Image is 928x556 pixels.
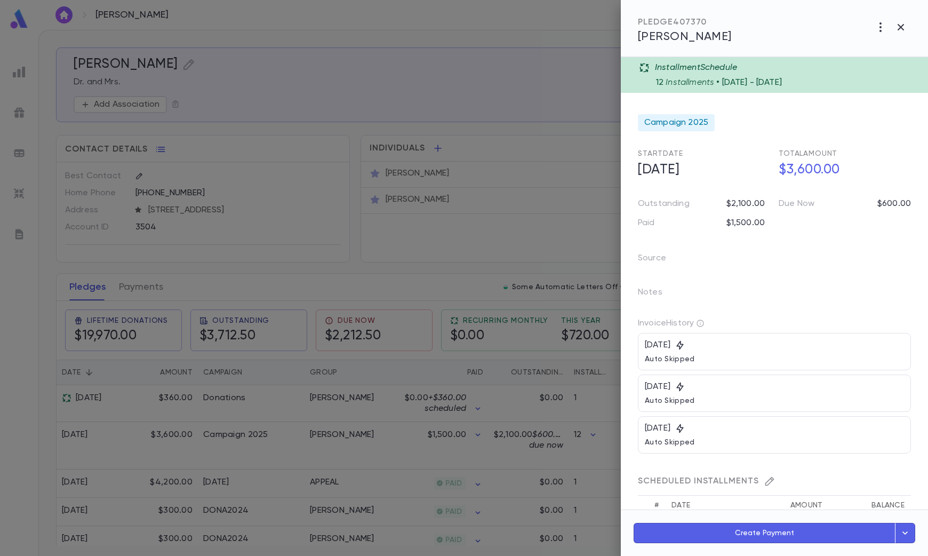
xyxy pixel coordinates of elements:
[645,340,694,355] div: [DATE]
[726,218,765,228] p: $1,500.00
[656,73,922,88] div: Installments
[645,438,694,447] p: Auto Skipped
[638,114,715,131] div: Campaign 2025
[634,523,895,543] button: Create Payment
[747,496,829,515] th: Amount
[638,476,911,487] div: SCHEDULED INSTALLMENTS
[638,284,679,305] p: Notes
[638,218,655,228] p: Paid
[655,62,737,73] p: Installment Schedule
[772,159,911,181] h5: $3,600.00
[644,117,708,128] span: Campaign 2025
[877,198,911,209] p: $600.00
[779,150,837,157] span: Total Amount
[696,319,705,328] div: Showing last 3 invoices
[638,198,690,209] p: Outstanding
[779,198,814,209] p: Due Now
[638,150,683,157] span: Start Date
[645,382,694,396] div: [DATE]
[638,31,732,43] span: [PERSON_NAME]
[645,396,694,405] p: Auto Skipped
[726,198,765,209] p: $2,100.00
[638,250,683,271] p: Source
[645,423,694,438] div: [DATE]
[716,77,782,88] p: • [DATE] - [DATE]
[829,496,911,515] th: Balance
[638,318,911,333] p: Invoice History
[638,496,665,515] th: #
[631,159,770,181] h5: [DATE]
[665,496,747,515] th: Date
[638,17,732,28] div: PLEDGE 407370
[656,77,663,88] p: 12
[645,355,694,363] p: Auto Skipped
